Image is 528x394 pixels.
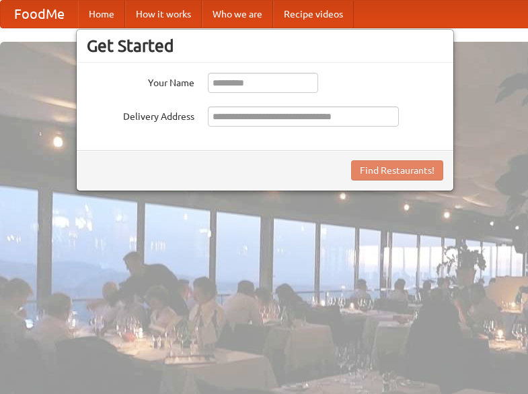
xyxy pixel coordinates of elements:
[78,1,125,28] a: Home
[202,1,273,28] a: Who we are
[87,36,443,56] h3: Get Started
[1,1,78,28] a: FoodMe
[351,160,443,180] button: Find Restaurants!
[87,106,194,123] label: Delivery Address
[125,1,202,28] a: How it works
[273,1,354,28] a: Recipe videos
[87,73,194,90] label: Your Name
